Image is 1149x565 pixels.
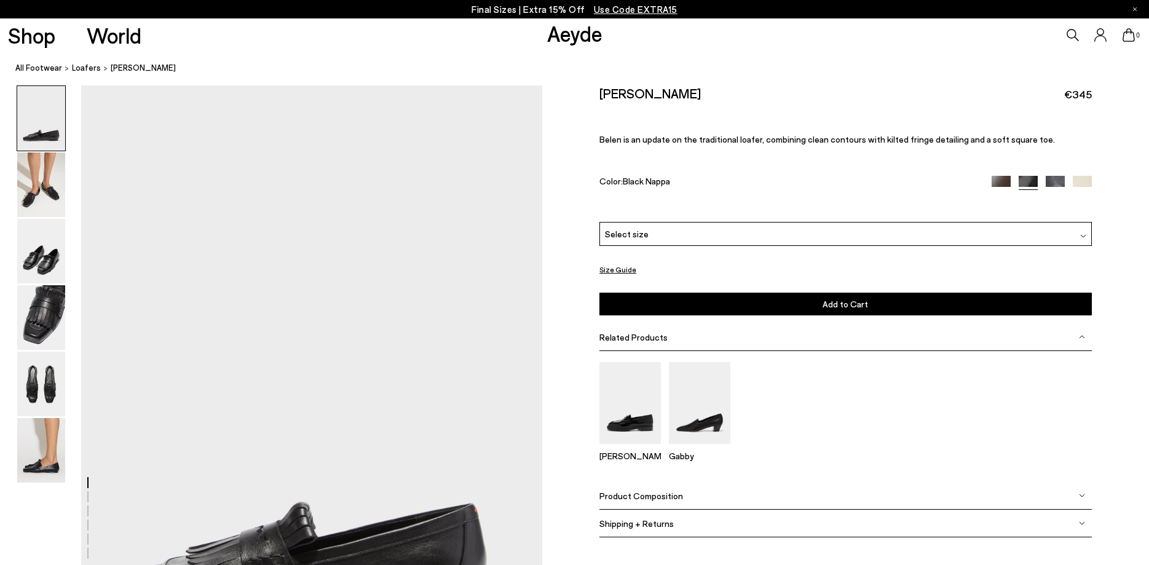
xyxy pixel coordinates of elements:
span: Product Composition [599,491,683,501]
img: svg%3E [1079,334,1085,340]
img: svg%3E [1079,520,1085,526]
button: Add to Cart [599,293,1092,315]
img: svg%3E [1079,492,1085,499]
span: Black Nappa [623,176,670,186]
span: €345 [1064,87,1092,102]
img: Belen Tassel Loafers - Image 6 [17,418,65,483]
h2: [PERSON_NAME] [599,85,701,101]
button: Size Guide [599,262,636,277]
img: Belen Tassel Loafers - Image 4 [17,285,65,350]
img: Belen Tassel Loafers - Image 5 [17,352,65,416]
div: Color: [599,176,976,190]
span: Select size [605,227,649,240]
img: svg%3E [1080,233,1086,239]
a: Gabby Almond-Toe Loafers Gabby [669,435,730,461]
span: Shipping + Returns [599,518,674,529]
span: Loafers [72,63,101,73]
p: Final Sizes | Extra 15% Off [472,2,677,17]
a: Loafers [72,61,101,74]
span: Add to Cart [823,299,868,309]
p: [PERSON_NAME] [599,451,661,461]
img: Belen Tassel Loafers - Image 3 [17,219,65,283]
p: Gabby [669,451,730,461]
a: Leon Loafers [PERSON_NAME] [599,435,661,461]
img: Belen Tassel Loafers - Image 2 [17,152,65,217]
span: 0 [1135,32,1141,39]
a: World [87,25,141,46]
span: [PERSON_NAME] [111,61,176,74]
img: Gabby Almond-Toe Loafers [669,362,730,444]
nav: breadcrumb [15,52,1149,85]
img: Belen Tassel Loafers - Image 1 [17,86,65,151]
a: 0 [1123,28,1135,42]
span: Related Products [599,332,668,342]
a: Aeyde [547,20,602,46]
p: Belen is an update on the traditional loafer, combining clean contours with kilted fringe detaili... [599,134,1092,144]
span: Navigate to /collections/ss25-final-sizes [594,4,677,15]
a: All Footwear [15,61,62,74]
img: Leon Loafers [599,362,661,444]
a: Shop [8,25,55,46]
